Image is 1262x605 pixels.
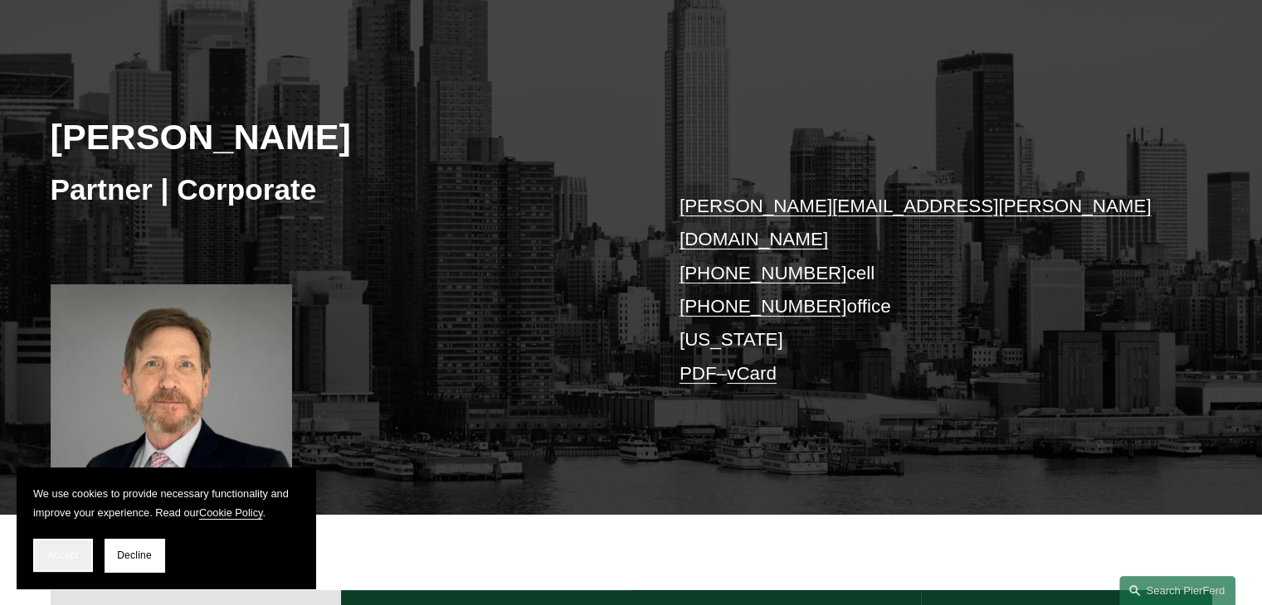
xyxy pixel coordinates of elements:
a: [PHONE_NUMBER] [680,296,847,317]
a: [PERSON_NAME][EMAIL_ADDRESS][PERSON_NAME][DOMAIN_NAME] [680,196,1152,249]
span: Decline [117,549,152,561]
h2: [PERSON_NAME] [51,115,631,158]
a: Cookie Policy [199,506,263,519]
a: Search this site [1119,576,1235,605]
a: vCard [727,363,777,384]
p: cell office [US_STATE] – [680,190,1163,390]
span: Accept [47,549,79,561]
section: Cookie banner [17,467,315,588]
button: Decline [105,539,164,572]
a: PDF [680,363,717,384]
h3: Partner | Corporate [51,172,631,208]
a: [PHONE_NUMBER] [680,263,847,283]
p: We use cookies to provide necessary functionality and improve your experience. Read our . [33,484,299,522]
button: Accept [33,539,93,572]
